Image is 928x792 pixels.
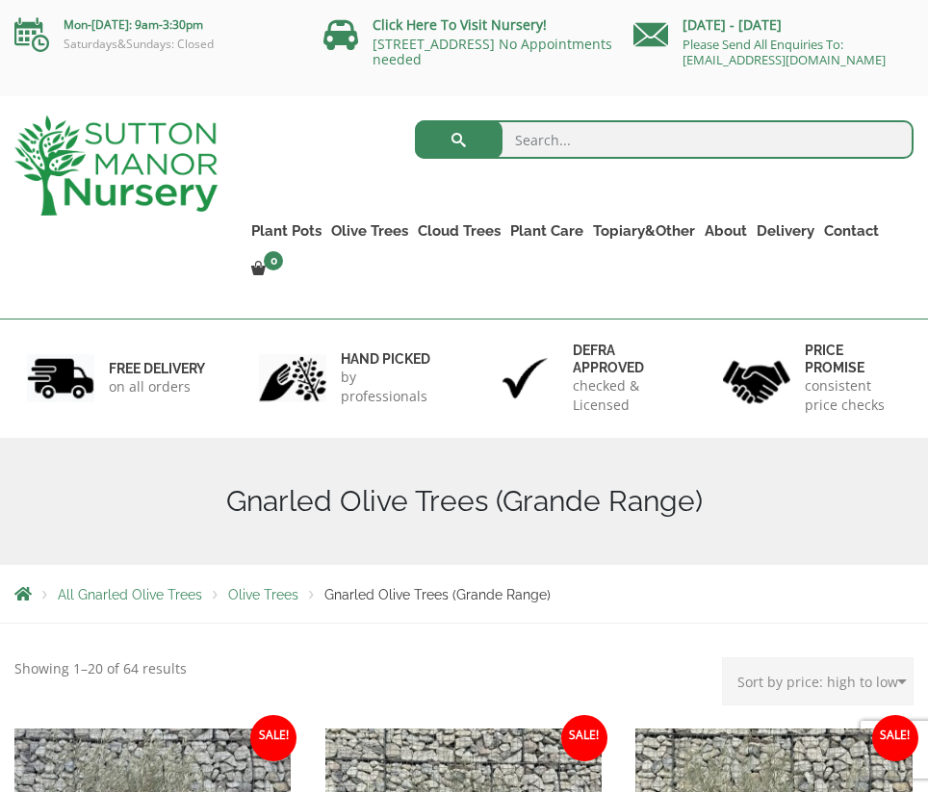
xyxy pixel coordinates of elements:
p: checked & Licensed [573,376,669,415]
a: All Gnarled Olive Trees [58,587,202,602]
p: by professionals [341,368,437,406]
img: 4.jpg [723,348,790,407]
a: Olive Trees [228,587,298,602]
p: [DATE] - [DATE] [633,13,914,37]
a: Plant Pots [246,217,326,244]
h6: hand picked [341,350,437,368]
span: Gnarled Olive Trees (Grande Range) [324,587,551,602]
span: Sale! [561,715,607,761]
nav: Breadcrumbs [14,586,914,601]
img: 3.jpg [491,354,558,403]
img: logo [14,115,218,216]
span: 0 [264,251,283,270]
img: 2.jpg [259,354,326,403]
a: Plant Care [505,217,588,244]
p: Showing 1–20 of 64 results [14,657,187,680]
p: on all orders [109,377,205,396]
p: consistent price checks [805,376,901,415]
a: 0 [246,256,289,283]
a: Delivery [752,217,819,244]
a: Please Send All Enquiries To: [EMAIL_ADDRESS][DOMAIN_NAME] [683,36,886,68]
a: About [700,217,752,244]
p: Saturdays&Sundays: Closed [14,37,295,52]
a: [STREET_ADDRESS] No Appointments needed [373,35,612,68]
img: 1.jpg [27,354,94,403]
h6: Price promise [805,342,901,376]
p: Mon-[DATE]: 9am-3:30pm [14,13,295,37]
h6: FREE DELIVERY [109,360,205,377]
h1: Gnarled Olive Trees (Grande Range) [14,484,914,519]
h6: Defra approved [573,342,669,376]
select: Shop order [722,657,914,705]
span: Sale! [872,715,918,761]
a: Cloud Trees [413,217,505,244]
a: Contact [819,217,884,244]
a: Topiary&Other [588,217,700,244]
span: Sale! [250,715,296,761]
a: Click Here To Visit Nursery! [373,15,547,34]
a: Olive Trees [326,217,413,244]
input: Search... [415,120,914,159]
